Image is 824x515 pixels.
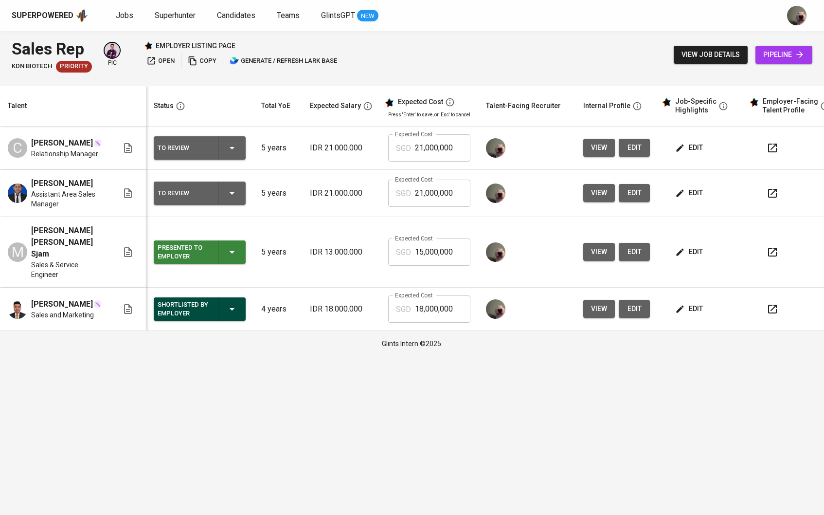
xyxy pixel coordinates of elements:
span: edit [677,187,703,199]
p: SGD [396,188,411,200]
span: [PERSON_NAME] [31,298,93,310]
div: Expected Salary [310,100,361,112]
a: edit [619,243,650,261]
span: view [591,303,607,315]
div: Shortlisted by Employer [158,298,210,320]
span: Sales & Service Engineer [31,260,107,279]
a: pipeline [755,46,812,64]
div: Status [154,100,174,112]
button: view [583,184,615,202]
span: view [591,187,607,199]
span: edit [627,187,642,199]
p: IDR 21.000.000 [310,187,373,199]
p: employer listing page [156,41,235,51]
button: open [144,54,177,69]
p: SGD [396,247,411,258]
button: Shortlisted by Employer [154,297,246,321]
span: edit [627,303,642,315]
p: 5 years [261,187,294,199]
img: Reynardi Risyad [8,299,27,319]
span: edit [627,142,642,154]
div: Employer-Facing Talent Profile [763,97,818,114]
img: aji.muda@glints.com [486,184,505,203]
button: edit [619,139,650,157]
span: [PERSON_NAME] [31,178,93,189]
div: Talent-Facing Recruiter [486,100,561,112]
button: view [583,139,615,157]
img: Glints Star [144,41,153,50]
button: edit [619,184,650,202]
p: 5 years [261,246,294,258]
span: NEW [357,11,378,21]
p: IDR 13.000.000 [310,246,373,258]
span: generate / refresh lark base [230,55,337,67]
img: app logo [75,8,89,23]
div: pic [104,42,121,67]
p: SGD [396,143,411,154]
span: edit [677,303,703,315]
button: To Review [154,182,246,205]
span: Relationship Manager [31,149,98,159]
span: [PERSON_NAME] [31,137,93,149]
span: GlintsGPT [321,11,355,20]
button: edit [673,300,707,318]
span: view job details [681,49,740,61]
div: Expected Cost [398,98,443,107]
div: New Job received from Demand Team [56,61,92,73]
a: GlintsGPT NEW [321,10,378,22]
img: aji.muda@glints.com [486,138,505,158]
img: aji.muda@glints.com [486,242,505,262]
span: pipeline [763,49,805,61]
span: Jobs [116,11,133,20]
button: edit [673,184,707,202]
span: KDN Biotech [12,62,52,71]
span: Priority [56,62,92,71]
button: edit [673,243,707,261]
p: IDR 21.000.000 [310,142,373,154]
div: Sales Rep [12,37,92,61]
span: Superhunter [155,11,196,20]
img: magic_wand.svg [94,300,102,308]
a: Superpoweredapp logo [12,8,89,23]
button: view job details [674,46,748,64]
p: 5 years [261,142,294,154]
p: Press 'Enter' to save, or 'Esc' to cancel [388,111,470,118]
img: magic_wand.svg [94,139,102,147]
span: Candidates [217,11,255,20]
div: Talent [8,100,27,112]
div: Presented to Employer [158,241,210,263]
img: Muhammad Haekal Pahlevi [8,184,27,203]
span: [PERSON_NAME] [PERSON_NAME] Sjam [31,225,107,260]
button: Presented to Employer [154,240,246,264]
img: aji.muda@glints.com [787,6,806,25]
span: Sales and Marketing [31,310,94,320]
img: glints_star.svg [749,97,759,107]
p: 4 years [261,303,294,315]
div: Job-Specific Highlights [675,97,717,114]
a: Jobs [116,10,135,22]
img: aji.muda@glints.com [486,299,505,319]
span: view [591,142,607,154]
div: Total YoE [261,100,290,112]
p: SGD [396,304,411,315]
div: C [8,138,27,158]
span: edit [627,246,642,258]
button: view [583,300,615,318]
span: Teams [277,11,300,20]
button: To Review [154,136,246,160]
button: edit [619,300,650,318]
span: copy [188,55,216,67]
span: Assistant Area Sales Manager [31,189,107,209]
span: edit [677,142,703,154]
p: IDR 18.000.000 [310,303,373,315]
img: glints_star.svg [662,97,671,107]
div: To Review [158,142,210,154]
span: open [146,55,175,67]
span: edit [677,246,703,258]
button: copy [185,54,219,69]
div: M [8,242,27,262]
